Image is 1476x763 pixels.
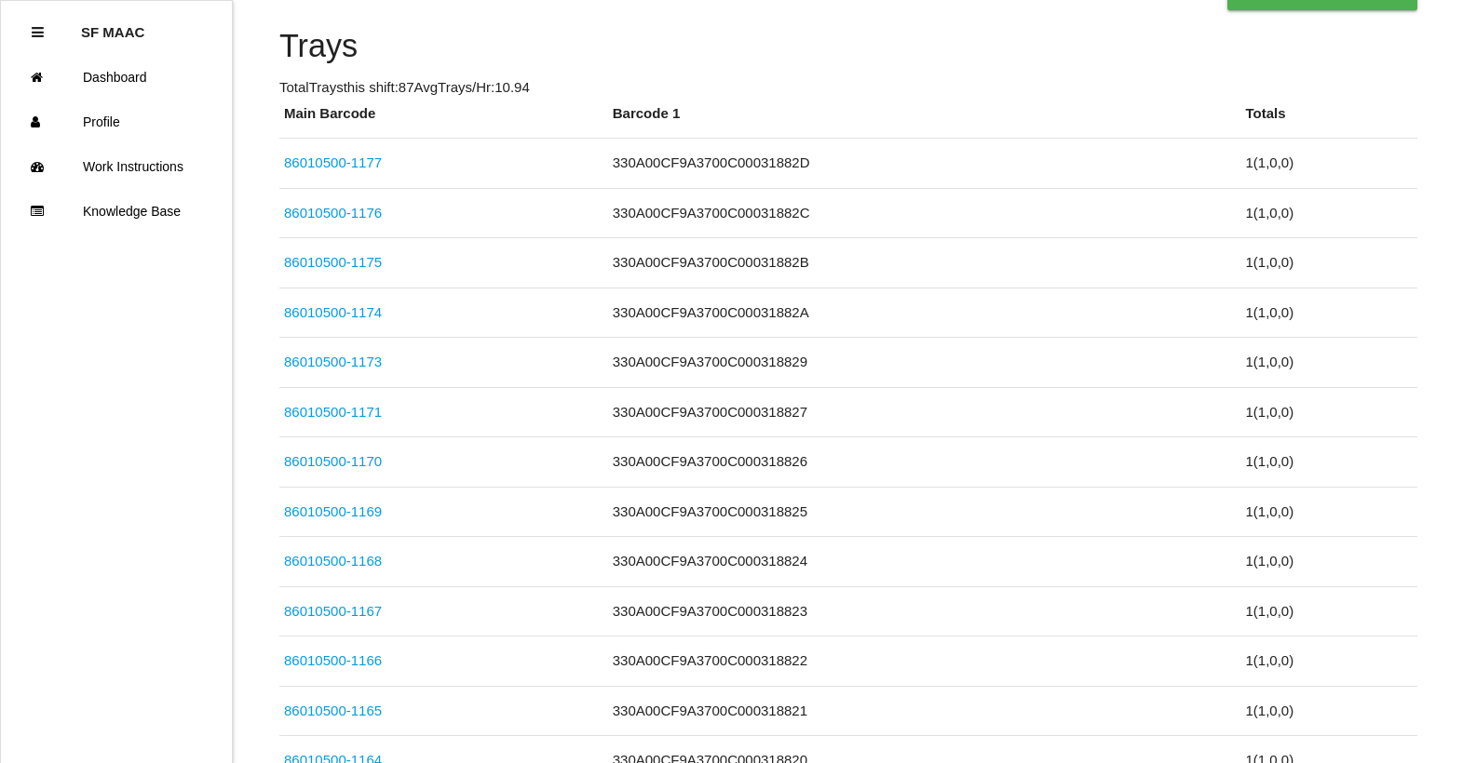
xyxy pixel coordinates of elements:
a: 86010500-1170 [284,453,382,469]
td: 1 ( 1 , 0 , 0 ) [1240,537,1416,587]
td: 1 ( 1 , 0 , 0 ) [1240,487,1416,537]
a: 86010500-1167 [284,603,382,619]
a: 86010500-1166 [284,652,382,668]
a: 86010500-1168 [284,553,382,569]
td: 330A00CF9A3700C000318821 [608,686,1241,736]
td: 330A00CF9A3700C000318827 [608,387,1241,437]
td: 330A00CF9A3700C000318825 [608,487,1241,537]
td: 330A00CF9A3700C00031882C [608,188,1241,238]
p: Total Trays this shift: 87 Avg Trays /Hr: 10.94 [279,77,1417,99]
a: Dashboard [1,55,232,100]
td: 330A00CF9A3700C000318822 [608,636,1241,687]
td: 330A00CF9A3700C00031882B [608,238,1241,288]
div: Close [32,10,44,55]
td: 1 ( 1 , 0 , 0 ) [1240,338,1416,388]
a: 86010500-1173 [284,354,382,369]
td: 330A00CF9A3700C000318823 [608,586,1241,636]
td: 330A00CF9A3700C00031882A [608,288,1241,338]
td: 330A00CF9A3700C000318829 [608,338,1241,388]
td: 1 ( 1 , 0 , 0 ) [1240,387,1416,437]
th: Totals [1240,103,1416,139]
a: 86010500-1175 [284,254,382,270]
td: 1 ( 1 , 0 , 0 ) [1240,586,1416,636]
td: 330A00CF9A3700C000318824 [608,537,1241,587]
td: 1 ( 1 , 0 , 0 ) [1240,188,1416,238]
td: 1 ( 1 , 0 , 0 ) [1240,288,1416,338]
td: 330A00CF9A3700C00031882D [608,139,1241,189]
a: 86010500-1177 [284,154,382,170]
a: 86010500-1165 [284,703,382,718]
td: 1 ( 1 , 0 , 0 ) [1240,437,1416,488]
td: 1 ( 1 , 0 , 0 ) [1240,238,1416,288]
a: 86010500-1171 [284,404,382,420]
p: SF MAAC [81,10,144,40]
td: 1 ( 1 , 0 , 0 ) [1240,139,1416,189]
a: 86010500-1169 [284,503,382,519]
a: 86010500-1174 [284,304,382,320]
a: Work Instructions [1,144,232,189]
th: Main Barcode [279,103,608,139]
a: Profile [1,100,232,144]
a: Knowledge Base [1,189,232,234]
td: 1 ( 1 , 0 , 0 ) [1240,686,1416,736]
td: 1 ( 1 , 0 , 0 ) [1240,636,1416,687]
td: 330A00CF9A3700C000318826 [608,437,1241,488]
h4: Trays [279,29,1417,64]
a: 86010500-1176 [284,205,382,221]
th: Barcode 1 [608,103,1241,139]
